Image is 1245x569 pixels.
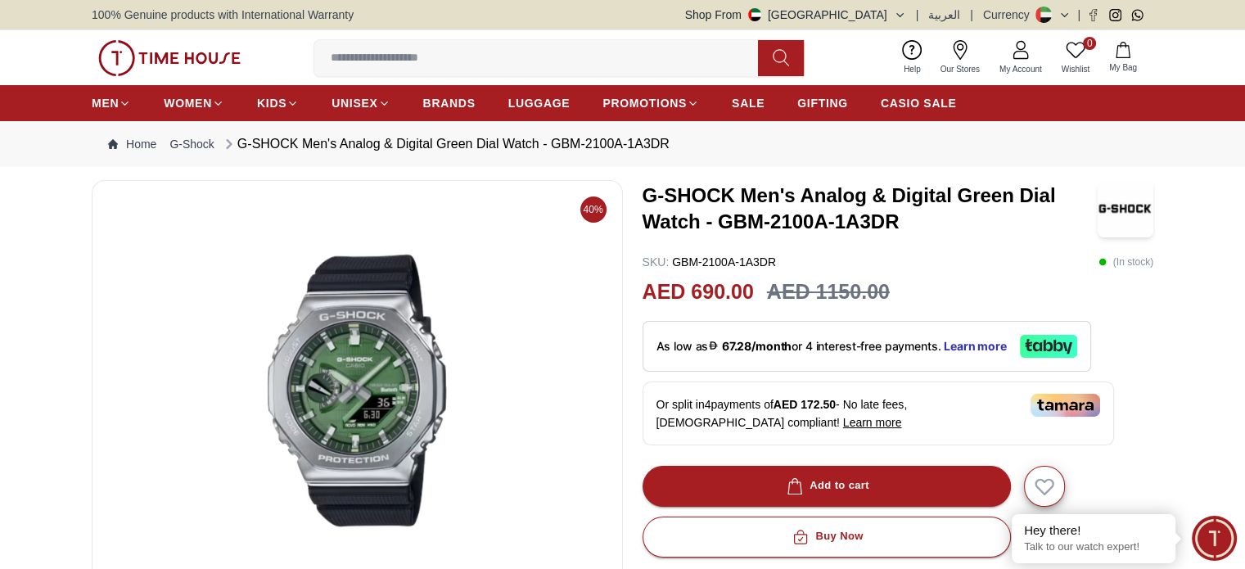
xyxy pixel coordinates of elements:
[767,277,890,308] h3: AED 1150.00
[983,7,1036,23] div: Currency
[1024,522,1163,539] div: Hey there!
[970,7,973,23] span: |
[508,95,571,111] span: LUGGAGE
[993,63,1049,75] span: My Account
[774,398,836,411] span: AED 172.50
[881,88,957,118] a: CASIO SALE
[789,527,863,546] div: Buy Now
[897,63,927,75] span: Help
[894,37,931,79] a: Help
[643,255,670,269] span: SKU :
[423,88,476,118] a: BRANDS
[332,88,390,118] a: UNISEX
[1192,516,1237,561] div: Chat Widget
[643,517,1011,558] button: Buy Now
[1077,7,1080,23] span: |
[931,37,990,79] a: Our Stores
[332,95,377,111] span: UNISEX
[928,7,960,23] button: العربية
[748,8,761,21] img: United Arab Emirates
[164,95,212,111] span: WOMEN
[92,7,354,23] span: 100% Genuine products with International Warranty
[92,121,1153,167] nav: Breadcrumb
[685,7,906,23] button: Shop From[GEOGRAPHIC_DATA]
[92,95,119,111] span: MEN
[1024,540,1163,554] p: Talk to our watch expert!
[881,95,957,111] span: CASIO SALE
[1099,38,1147,77] button: My Bag
[843,416,902,429] span: Learn more
[797,95,848,111] span: GIFTING
[1087,9,1099,21] a: Facebook
[643,277,754,308] h2: AED 690.00
[257,88,299,118] a: KIDS
[169,136,214,152] a: G-Shock
[1098,254,1153,270] p: ( In stock )
[1055,63,1096,75] span: Wishlist
[732,88,765,118] a: SALE
[1098,180,1153,237] img: G-SHOCK Men's Analog & Digital Green Dial Watch - GBM-2100A-1A3DR
[1103,61,1144,74] span: My Bag
[1083,37,1096,50] span: 0
[934,63,986,75] span: Our Stores
[1109,9,1121,21] a: Instagram
[602,88,699,118] a: PROMOTIONS
[643,466,1011,507] button: Add to cart
[732,95,765,111] span: SALE
[916,7,919,23] span: |
[423,95,476,111] span: BRANDS
[643,254,776,270] p: GBM-2100A-1A3DR
[508,88,571,118] a: LUGGAGE
[797,88,848,118] a: GIFTING
[98,40,241,76] img: ...
[1052,37,1099,79] a: 0Wishlist
[580,196,607,223] span: 40%
[783,476,869,495] div: Add to cart
[1131,9,1144,21] a: Whatsapp
[602,95,687,111] span: PROMOTIONS
[92,88,131,118] a: MEN
[643,183,1098,235] h3: G-SHOCK Men's Analog & Digital Green Dial Watch - GBM-2100A-1A3DR
[643,382,1114,445] div: Or split in 4 payments of - No late fees, [DEMOGRAPHIC_DATA] compliant!
[164,88,224,118] a: WOMEN
[221,134,670,154] div: G-SHOCK Men's Analog & Digital Green Dial Watch - GBM-2100A-1A3DR
[108,136,156,152] a: Home
[257,95,286,111] span: KIDS
[1031,394,1100,417] img: Tamara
